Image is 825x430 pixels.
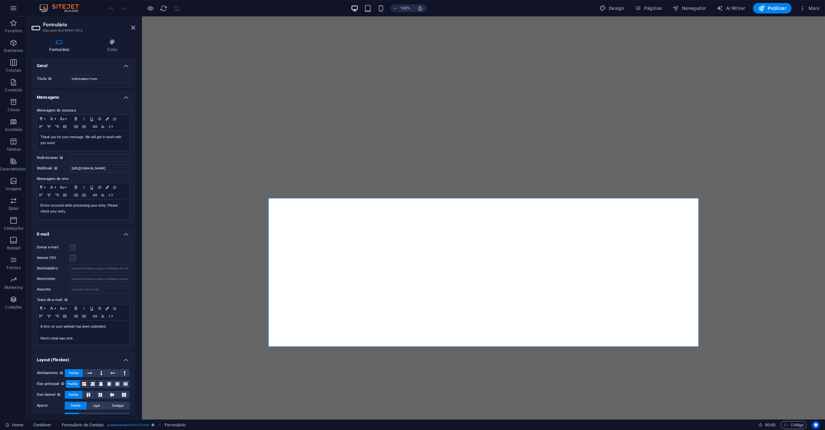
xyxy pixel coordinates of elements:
[107,421,149,429] span: . preset-contact-form-v3-row
[99,191,107,199] button: Clear Formatting
[53,312,61,320] button: Align Right
[37,286,70,293] label: Assunto
[107,191,115,199] button: HTML
[5,28,22,34] p: Favoritos
[45,312,53,320] button: Align Center
[53,191,61,199] button: Align Right
[37,164,70,172] label: Webhook
[714,3,748,13] button: AI Writer
[45,191,53,199] button: Align Center
[37,75,70,83] label: Título
[812,421,820,429] button: Usercentrics
[65,391,83,399] button: Padrão
[40,324,126,330] p: A form on your website has been submitted.
[784,421,804,429] span: Código
[37,380,66,388] label: Eixo principal
[62,421,104,429] span: Clique para selecionar. Clique duas vezes para editar
[37,254,70,262] label: Anexar CSV
[758,5,786,12] span: Publicar
[65,402,87,410] button: Padrão
[91,123,99,131] button: Insert Link
[48,115,58,123] button: Font Family
[781,421,807,429] button: Código
[80,304,88,312] button: Italic (Ctrl+I)
[80,123,88,131] button: Ordered List
[61,191,69,199] button: Align Justify
[597,3,627,13] div: Design (Ctrl+Alt+Y)
[111,183,118,191] button: Icons
[37,369,65,377] label: Alinhamento
[104,115,111,123] button: Colors
[37,296,130,304] label: Texto do e-mail
[68,380,78,388] span: Padrão
[40,203,126,215] p: Errors occurred while processing your entry. Please check your entry.
[797,3,822,13] button: Mais
[160,5,167,12] i: Recarregar página
[6,186,21,191] p: Imagens
[33,421,186,429] nav: breadcrumb
[91,191,99,199] button: Insert Link
[5,88,22,93] p: Conteúdo
[9,206,19,211] p: Slider
[88,304,96,312] button: Underline (Ctrl+U)
[111,115,118,123] button: Icons
[799,5,819,12] span: Mais
[152,423,155,427] i: Este elemento é uma predefinição personalizável
[80,183,88,191] button: Italic (Ctrl+I)
[99,312,107,320] button: Clear Formatting
[40,134,126,146] p: Thank you for your message. We will get in touch with you soon!
[716,5,745,12] span: AI Writer
[165,421,185,429] span: Clique para selecionar. Clique duas vezes para editar
[5,127,22,132] p: Acordeão
[37,391,65,399] label: Eixo lateral
[107,123,115,131] button: HTML
[599,5,624,12] span: Design
[87,402,106,410] button: Ligar
[48,183,58,191] button: Font Family
[753,3,791,13] button: Publicar
[70,286,130,293] input: Assunto do e-mail...
[38,4,87,12] img: Editor Logo
[61,312,69,320] button: Align Justify
[58,304,69,312] button: Font Size
[37,123,45,131] button: Align Left
[417,5,423,11] i: Ao redimensionar, ajusta automaticamente o nível de zoom para caber no dispositivo escolhido.
[93,402,100,410] span: Ligar
[37,191,45,199] button: Align Left
[5,285,23,290] p: Marketing
[400,4,411,12] h6: 100%
[72,191,80,199] button: Unordered List
[72,115,80,123] button: Bold (Ctrl+B)
[758,421,776,429] h6: Tempo de sessão
[96,183,104,191] button: Strikethrough
[32,39,90,53] h4: Formulário
[43,28,122,34] h3: Elemento #ed-896974512
[635,5,662,12] span: Páginas
[58,183,69,191] button: Font Size
[71,402,81,410] span: Padrão
[104,304,111,312] button: Colors
[597,3,627,13] button: Design
[37,154,70,162] label: Redirecionar
[37,413,65,420] label: Preencher
[107,312,115,320] button: HTML
[6,68,21,73] p: Colunas
[61,123,69,131] button: Align Justify
[70,265,130,272] input: Deixe em branco para o endereço do cliente...
[96,304,104,312] button: Strikethrough
[53,123,61,131] button: Align Right
[58,115,69,123] button: Font Size
[37,275,70,283] label: Remetente
[672,5,706,12] span: Navegador
[70,75,130,83] input: Título do formulário...
[48,304,58,312] button: Font Family
[80,115,88,123] button: Italic (Ctrl+I)
[37,402,65,410] label: Ajuste
[66,380,80,388] button: Padrão
[111,304,118,312] button: Icons
[80,191,88,199] button: Ordered List
[45,123,53,131] button: Align Center
[770,422,771,427] span: :
[106,402,130,410] button: Desligar
[765,421,775,429] span: 00 00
